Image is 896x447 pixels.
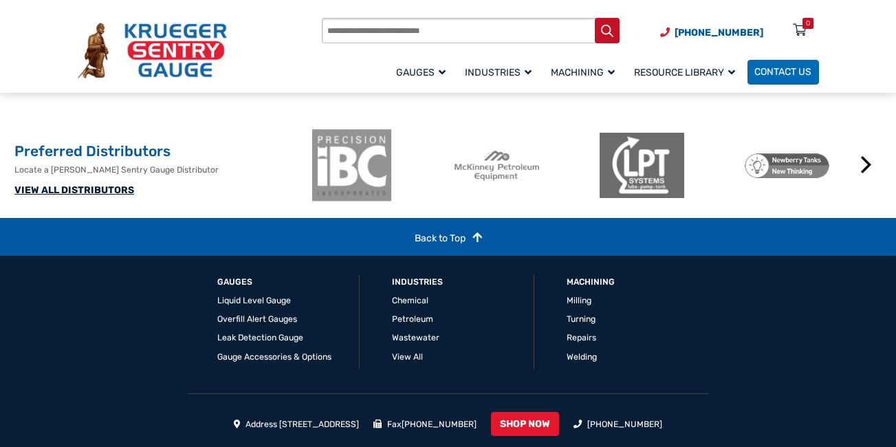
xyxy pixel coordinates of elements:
a: View All [392,352,423,362]
a: Chemical [392,296,428,305]
button: 2 of 2 [586,209,600,223]
h2: Preferred Distributors [14,142,303,161]
a: Liquid Level Gauge [217,296,291,305]
button: 3 of 2 [607,209,620,223]
a: Resource Library [627,58,747,86]
a: Overfill Alert Gauges [217,314,297,324]
div: 0 [806,18,810,29]
span: Machining [551,67,615,78]
li: Address [STREET_ADDRESS] [234,418,360,430]
span: Resource Library [634,67,735,78]
span: Gauges [396,67,446,78]
a: Gauge Accessories & Options [217,352,331,362]
a: Wastewater [392,333,439,342]
button: Next [853,151,880,179]
a: Phone Number (920) 434-8860 [660,25,763,40]
a: Petroleum [392,314,433,324]
a: Industries [392,276,443,289]
a: GAUGES [217,276,252,289]
a: Milling [567,296,591,305]
img: LPT [600,129,684,201]
a: Repairs [567,333,596,342]
a: Contact Us [747,60,819,85]
a: SHOP NOW [491,412,559,436]
p: Locate a [PERSON_NAME] Sentry Gauge Distributor [14,164,303,176]
a: Turning [567,314,595,324]
a: Machining [567,276,615,289]
button: 1 of 2 [565,209,579,223]
img: Krueger Sentry Gauge [78,23,227,78]
a: [PHONE_NUMBER] [587,419,662,429]
img: McKinney Petroleum Equipment [455,129,539,201]
a: Leak Detection Gauge [217,333,303,342]
a: Welding [567,352,597,362]
span: Contact Us [754,67,811,78]
li: Fax [373,418,477,430]
span: Industries [465,67,532,78]
a: Machining [544,58,627,86]
a: Industries [458,58,544,86]
a: Gauges [389,58,458,86]
img: Newberry Tanks [745,129,829,201]
span: [PHONE_NUMBER] [675,27,763,39]
a: VIEW ALL DISTRIBUTORS [14,184,134,196]
img: ibc-logo [309,129,394,201]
